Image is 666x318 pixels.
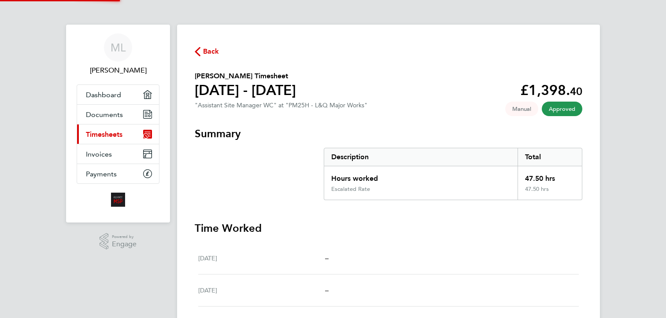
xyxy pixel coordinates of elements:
[520,82,582,99] app-decimal: £1,398.
[77,65,159,76] span: Mark Lovett
[198,253,325,263] div: [DATE]
[195,102,367,109] div: "Assistant Site Manager WC" at "PM25H - L&Q Major Works"
[518,166,582,186] div: 47.50 hrs
[518,148,582,166] div: Total
[203,46,219,57] span: Back
[195,81,296,99] h1: [DATE] - [DATE]
[86,150,112,158] span: Invoices
[111,193,125,207] img: alliancemsp-logo-retina.png
[86,110,123,119] span: Documents
[112,233,137,241] span: Powered by
[86,170,117,178] span: Payments
[66,25,170,223] nav: Main navigation
[570,85,582,98] span: 40
[198,285,325,296] div: [DATE]
[325,286,329,294] span: –
[77,85,159,104] a: Dashboard
[325,254,329,262] span: –
[542,102,582,116] span: This timesheet has been approved.
[86,130,122,139] span: Timesheets
[100,233,137,250] a: Powered byEngage
[77,105,159,124] a: Documents
[77,33,159,76] a: ML[PERSON_NAME]
[324,148,582,200] div: Summary
[112,241,137,248] span: Engage
[518,186,582,200] div: 47.50 hrs
[324,148,518,166] div: Description
[195,71,296,81] h2: [PERSON_NAME] Timesheet
[86,91,121,99] span: Dashboard
[195,127,582,141] h3: Summary
[77,144,159,164] a: Invoices
[331,186,370,193] div: Escalated Rate
[77,124,159,144] a: Timesheets
[195,46,219,57] button: Back
[505,102,538,116] span: This timesheet was manually created.
[195,221,582,235] h3: Time Worked
[111,42,126,53] span: ML
[324,166,518,186] div: Hours worked
[77,193,159,207] a: Go to home page
[77,164,159,183] a: Payments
